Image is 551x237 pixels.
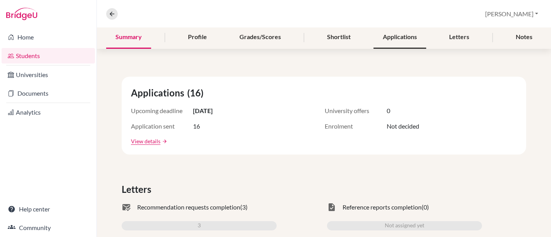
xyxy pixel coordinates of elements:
img: Bridge-U [6,8,37,20]
a: Help center [2,201,95,217]
span: 3 [198,221,201,230]
div: Profile [179,26,216,49]
a: View details [131,137,160,145]
span: (16) [187,86,207,100]
span: 0 [387,106,390,115]
a: Community [2,220,95,235]
a: Documents [2,86,95,101]
button: [PERSON_NAME] [482,7,542,21]
span: Upcoming deadline [131,106,193,115]
div: Summary [106,26,151,49]
span: Letters [122,182,154,196]
span: (0) [422,203,429,212]
div: Shortlist [318,26,360,49]
span: Application sent [131,122,193,131]
a: Home [2,29,95,45]
span: Recommendation requests completion [137,203,240,212]
div: Grades/Scores [230,26,290,49]
div: Letters [440,26,479,49]
a: Universities [2,67,95,82]
div: Applications [374,26,426,49]
a: arrow_forward [160,139,167,144]
span: [DATE] [193,106,213,115]
a: Students [2,48,95,64]
span: Enrolment [325,122,387,131]
a: Analytics [2,105,95,120]
span: Not decided [387,122,419,131]
span: mark_email_read [122,203,131,212]
span: Reference reports completion [343,203,422,212]
div: Notes [506,26,542,49]
span: Applications [131,86,187,100]
span: 16 [193,122,200,131]
span: (3) [240,203,248,212]
span: Not assigned yet [385,221,424,230]
span: task [327,203,336,212]
span: University offers [325,106,387,115]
